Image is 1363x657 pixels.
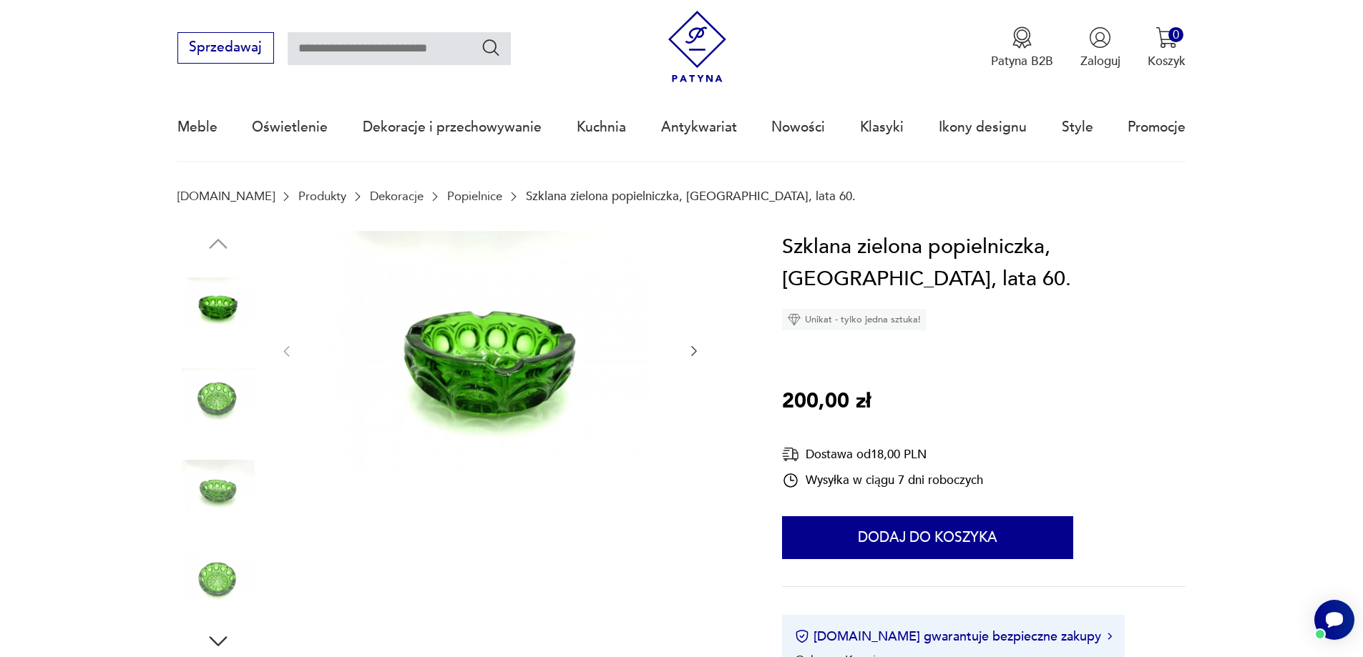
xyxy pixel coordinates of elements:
[1148,26,1186,69] button: 0Koszyk
[311,231,670,470] img: Zdjęcie produktu Szklana zielona popielniczka, Czechosłowacja, lata 60.
[1156,26,1178,49] img: Ikona koszyka
[661,11,733,83] img: Patyna - sklep z meblami i dekoracjami vintage
[363,94,542,160] a: Dekoracje i przechowywanie
[1168,27,1183,42] div: 0
[177,355,259,436] img: Zdjęcie produktu Szklana zielona popielniczka, Czechosłowacja, lata 60.
[782,445,983,463] div: Dostawa od 18,00 PLN
[939,94,1027,160] a: Ikony designu
[177,446,259,528] img: Zdjęcie produktu Szklana zielona popielniczka, Czechosłowacja, lata 60.
[177,189,275,203] a: [DOMAIN_NAME]
[1011,26,1033,49] img: Ikona medalu
[782,472,983,489] div: Wysyłka w ciągu 7 dni roboczych
[771,94,825,160] a: Nowości
[860,94,904,160] a: Klasyki
[782,445,799,463] img: Ikona dostawy
[782,309,927,330] div: Unikat - tylko jedna sztuka!
[177,264,259,345] img: Zdjęcie produktu Szklana zielona popielniczka, Czechosłowacja, lata 60.
[177,94,218,160] a: Meble
[298,189,346,203] a: Produkty
[661,94,737,160] a: Antykwariat
[1108,633,1112,640] img: Ikona strzałki w prawo
[1314,600,1354,640] iframe: Smartsupp widget button
[788,313,801,326] img: Ikona diamentu
[1089,26,1111,49] img: Ikonka użytkownika
[782,231,1186,296] h1: Szklana zielona popielniczka, [GEOGRAPHIC_DATA], lata 60.
[991,26,1053,69] a: Ikona medaluPatyna B2B
[1062,94,1093,160] a: Style
[782,516,1073,559] button: Dodaj do koszyka
[1148,53,1186,69] p: Koszyk
[1080,26,1120,69] button: Zaloguj
[991,53,1053,69] p: Patyna B2B
[1080,53,1120,69] p: Zaloguj
[177,32,274,64] button: Sprzedawaj
[795,628,1112,646] button: [DOMAIN_NAME] gwarantuje bezpieczne zakupy
[526,189,856,203] p: Szklana zielona popielniczka, [GEOGRAPHIC_DATA], lata 60.
[370,189,424,203] a: Dekoracje
[1128,94,1186,160] a: Promocje
[447,189,502,203] a: Popielnice
[177,537,259,618] img: Zdjęcie produktu Szklana zielona popielniczka, Czechosłowacja, lata 60.
[252,94,328,160] a: Oświetlenie
[991,26,1053,69] button: Patyna B2B
[481,37,502,58] button: Szukaj
[795,629,809,643] img: Ikona certyfikatu
[782,385,871,418] p: 200,00 zł
[577,94,626,160] a: Kuchnia
[177,43,274,54] a: Sprzedawaj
